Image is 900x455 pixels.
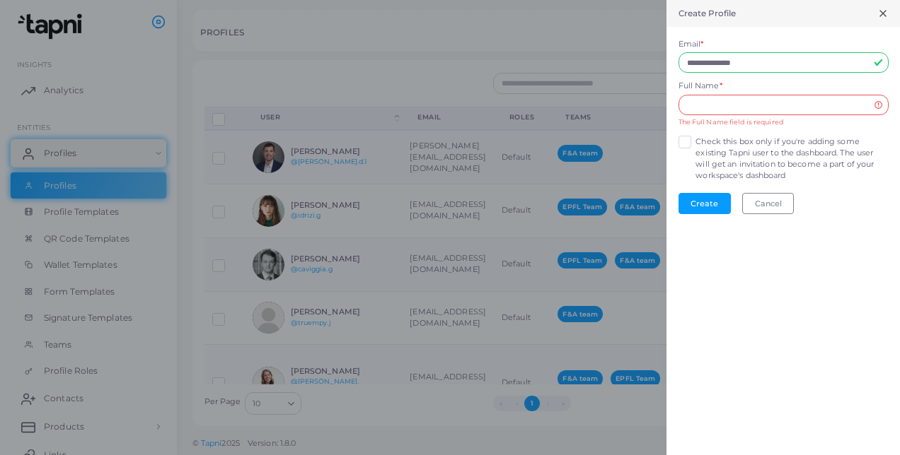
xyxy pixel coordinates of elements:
[679,8,737,18] h5: Create Profile
[742,193,794,214] button: Cancel
[679,39,704,50] label: Email
[679,117,889,127] div: The Full Name field is required
[696,136,888,182] label: Check this box only if you're adding some existing Tapni user to the dashboard. The user will get...
[679,81,722,92] label: Full Name
[679,193,731,214] button: Create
